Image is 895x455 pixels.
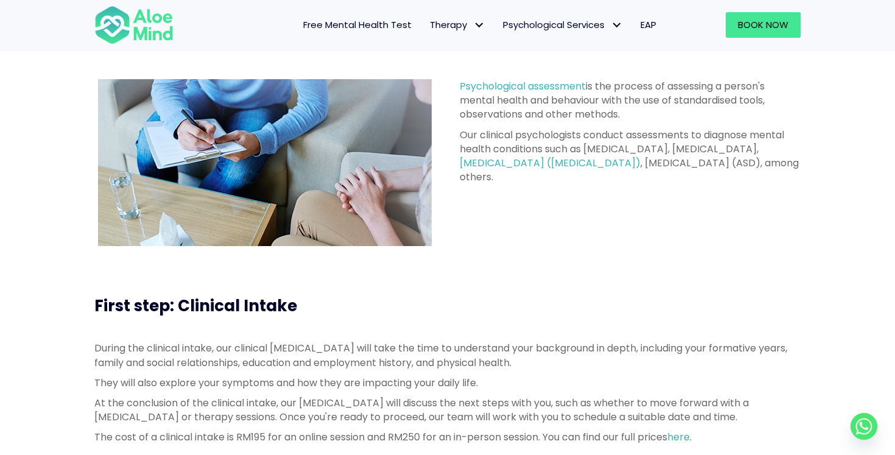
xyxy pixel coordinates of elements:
[94,430,801,444] p: The cost of a clinical intake is RM195 for an online session and RM250 for an in-person session. ...
[94,295,297,317] span: First step: Clinical Intake
[94,5,174,45] img: Aloe Mind Malaysia | Mental Healthcare Services in Malaysia and Singapore
[631,12,665,38] a: EAP
[460,79,801,122] p: is the process of assessing a person's mental health and behaviour with the use of standardised t...
[667,430,690,444] a: here
[726,12,801,38] a: Book Now
[503,18,622,31] span: Psychological Services
[608,16,625,34] span: Psychological Services: submenu
[294,12,421,38] a: Free Mental Health Test
[851,413,877,440] a: Whatsapp
[494,12,631,38] a: Psychological ServicesPsychological Services: submenu
[94,341,801,369] p: During the clinical intake, our clinical [MEDICAL_DATA] will take the time to understand your bac...
[460,79,586,93] a: Psychological assessment
[641,18,656,31] span: EAP
[94,396,801,424] p: At the conclusion of the clinical intake, our [MEDICAL_DATA] will discuss the next steps with you...
[430,18,485,31] span: Therapy
[421,12,494,38] a: TherapyTherapy: submenu
[460,156,641,170] a: [MEDICAL_DATA] ([MEDICAL_DATA])
[303,18,412,31] span: Free Mental Health Test
[460,128,801,185] p: Our clinical psychologists conduct assessments to diagnose mental health conditions such as [MEDI...
[98,79,432,246] img: psychological assessment
[470,16,488,34] span: Therapy: submenu
[94,376,801,390] p: They will also explore your symptoms and how they are impacting your daily life.
[738,18,788,31] span: Book Now
[189,12,665,38] nav: Menu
